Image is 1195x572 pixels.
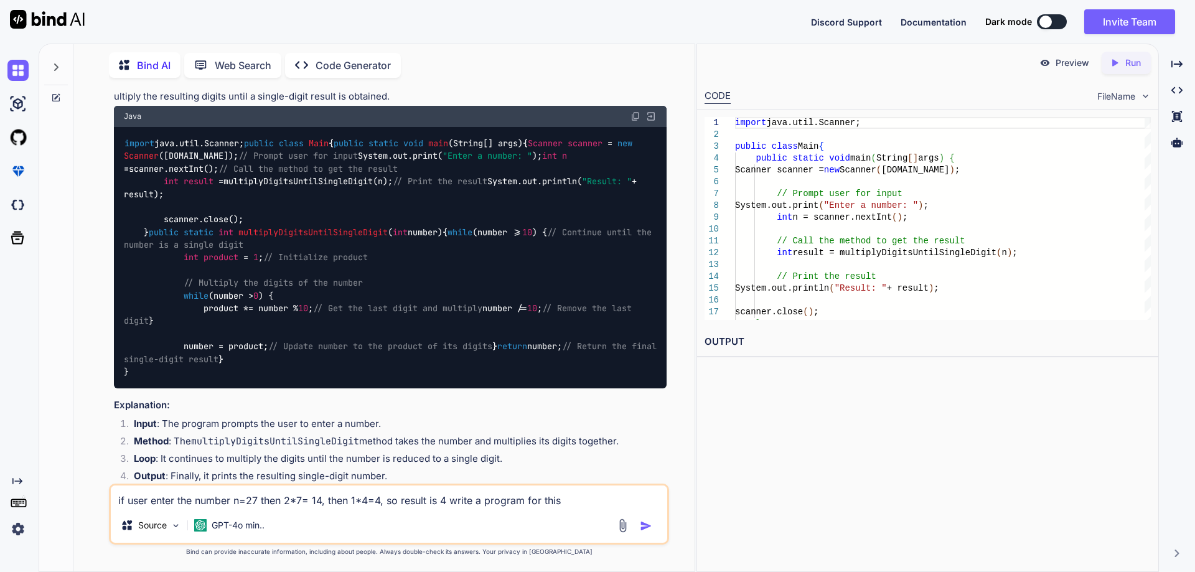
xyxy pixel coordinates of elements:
[735,283,829,293] span: System.out.println
[184,290,209,301] span: while
[881,165,949,175] span: [DOMAIN_NAME]
[263,252,368,263] span: // Initialize product
[124,137,662,378] code: java.util.Scanner; { { ([DOMAIN_NAME]); System.out.print( ); scanner.nextInt(); multiplyDigitsUnt...
[393,176,487,187] span: // Print the result
[7,518,29,540] img: settings
[124,302,637,326] span: // Remove the last digit
[164,176,179,187] span: int
[522,227,532,238] span: 10
[527,302,537,314] span: 10
[298,302,308,314] span: 10
[777,248,792,258] span: int
[705,271,719,283] div: 14
[705,176,719,188] div: 6
[443,151,532,162] span: "Enter a number: "
[735,307,803,317] span: scanner.close
[7,194,29,215] img: darkCloudIdeIcon
[705,129,719,141] div: 2
[138,519,167,532] p: Source
[949,165,954,175] span: )
[923,200,928,210] span: ;
[191,435,359,448] code: multiplyDigitsUntilSingleDigit
[243,252,248,263] span: =
[134,470,166,482] strong: Output
[616,518,630,533] img: attachment
[134,435,169,447] strong: Method
[149,227,179,238] span: public
[238,151,358,162] span: // Prompt user for input
[309,138,329,149] span: Main
[542,151,557,162] span: int
[829,153,850,163] span: void
[1039,57,1051,68] img: preview
[705,223,719,235] div: 10
[134,418,157,429] strong: Input
[184,176,213,187] span: result
[334,138,363,149] span: public
[766,118,860,128] span: java.util.Scanner;
[705,318,719,330] div: 18
[497,341,527,352] span: return
[194,519,207,532] img: GPT-4o mini
[918,200,923,210] span: )
[823,200,917,210] span: "Enter a number: "
[313,302,482,314] span: // Get the last digit and multiply
[448,138,523,149] span: (String[] args)
[912,153,917,163] span: ]
[562,151,567,162] span: n
[124,111,141,121] span: Java
[811,16,882,29] button: Discord Support
[114,75,667,103] p: Certainly! Below is a Java program that takes an integer input from the user, multiplies its digi...
[528,138,563,149] span: Scanner
[818,141,823,151] span: {
[253,290,258,301] span: 0
[777,212,792,222] span: int
[204,252,238,263] span: product
[792,248,996,258] span: result = multiplyDigitsUntilSingleDigit
[811,17,882,27] span: Discord Support
[735,200,818,210] span: System.out.print
[1056,57,1089,69] p: Preview
[1140,91,1151,101] img: chevron down
[171,520,181,531] img: Pick Models
[756,153,787,163] span: public
[808,307,813,317] span: )
[996,248,1001,258] span: (
[705,247,719,259] div: 12
[1012,248,1017,258] span: ;
[215,58,271,73] p: Web Search
[949,153,954,163] span: {
[705,141,719,152] div: 3
[238,227,388,238] span: multiplyDigitsUntilSingleDigit
[892,212,897,222] span: (
[735,118,766,128] span: import
[184,278,363,289] span: // Multiply the digits of the number
[840,165,876,175] span: Scanner
[1001,248,1006,258] span: n
[777,271,876,281] span: // Print the result
[792,153,823,163] span: static
[955,165,960,175] span: ;
[818,200,823,210] span: (
[813,307,818,317] span: ;
[184,227,213,238] span: static
[218,176,223,187] span: =
[218,227,233,238] span: int
[368,138,398,149] span: static
[771,141,797,151] span: class
[705,89,731,104] div: CODE
[630,111,640,121] img: copy
[705,164,719,176] div: 5
[735,165,824,175] span: Scanner scanner =
[705,200,719,212] div: 8
[902,212,907,222] span: ;
[797,141,818,151] span: Main
[448,227,472,238] span: while
[10,10,85,29] img: Bind AI
[316,58,391,73] p: Code Generator
[705,117,719,129] div: 1
[124,417,667,434] li: : The program prompts the user to enter a number.
[184,252,199,263] span: int
[823,165,839,175] span: new
[829,283,834,293] span: (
